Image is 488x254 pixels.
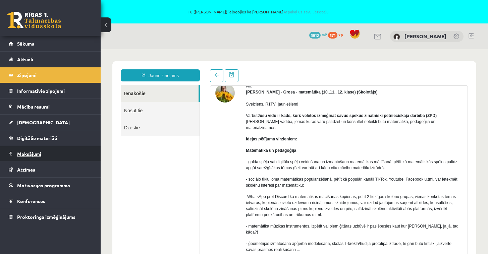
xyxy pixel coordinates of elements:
span: Sākums [17,41,34,47]
p: -WhatsApp pret Discord kā matemātikas mācīšanās kopienas, pētīt 2 līdzīgas skolēnu grupas, vienas... [145,144,362,169]
a: [PERSON_NAME] [404,33,446,40]
legend: Ziņojumi [17,67,92,83]
strong: Jūsu vidū ir kāds, kurš vēlētos izmēģināt savus spēkus zinātniski pētnieciskajā darbībā (ZPD) [157,64,336,69]
span: Aktuāli [17,56,33,62]
a: Atzīmes [9,162,92,177]
p: - ģeometrijas izmatošana apģērba modelēšanā, skolas T-krekla/hūdija prototipa iztrāde, te gan būt... [145,191,362,203]
a: Rīgas 1. Tālmācības vidusskola [7,12,61,28]
a: Mācību resursi [9,99,92,114]
span: xp [338,32,343,37]
span: Mācību resursi [17,104,50,110]
span: Tu ([PERSON_NAME]) ielogojies kā [PERSON_NAME] [77,10,439,14]
a: [DEMOGRAPHIC_DATA] [9,115,92,130]
span: Atzīmes [17,167,35,173]
a: Ziņojumi [9,67,92,83]
p: Varbūt [PERSON_NAME] vadībā, jomas kurās varu palīdzēt un konsultēt noteikti būtu matemātika, ped... [145,63,362,81]
span: mP [322,32,327,37]
a: Motivācijas programma [9,178,92,193]
a: 571 xp [328,32,346,37]
span: [DEMOGRAPHIC_DATA] [17,119,70,125]
p: Sveiciens, R1TV jauniešiem! [145,52,362,58]
legend: Informatīvie ziņojumi [17,83,92,99]
strong: Matemātikā un pedagoģijā [145,99,196,104]
a: Atpakaļ uz savu lietotāju [283,9,329,14]
a: Proktoringa izmēģinājums [9,209,92,225]
legend: Maksājumi [17,146,92,162]
p: - galda spēļu vai digitālu spēļu veidošana un izmantošana matemātikas mācīšanā, pētīt kā matemāti... [145,110,362,122]
img: Laima Tukāne - Grosa - matemātika (10.,11., 12. klase) [115,34,134,53]
a: Maksājumi [9,146,92,162]
span: 571 [328,32,337,39]
strong: Idejas pētījuma virzieniem: [145,87,197,92]
div: No: [145,34,362,40]
a: Dzēstie [20,70,99,87]
span: 3012 [309,32,321,39]
a: Sākums [9,36,92,51]
a: Aktuāli [9,52,92,67]
strong: [PERSON_NAME] - Grosa - matemātika (10.,11., 12. klase) (Skolotājs) [145,41,277,45]
a: Digitālie materiāli [9,130,92,146]
p: - matemātika mūzikas instrumentos, izpētīt vai piem.ģitāras uzbūvē ir paslēpusies kaut kur [PERSO... [145,174,362,186]
a: 3012 mP [309,32,327,37]
img: Rodrigo Skuja [393,34,400,40]
a: Jauns ziņojums [20,20,99,32]
a: Informatīvie ziņojumi [9,83,92,99]
span: Konferences [17,198,45,204]
span: Digitālie materiāli [17,135,57,141]
a: Konferences [9,193,92,209]
a: Nosūtītie [20,53,99,70]
span: Motivācijas programma [17,182,70,188]
span: Proktoringa izmēģinājums [17,214,75,220]
p: - sociālo tīklu loma matemātikas popularizēšanā, pētīt kā populāri kanāli TikTok, Youtube, Facebo... [145,127,362,139]
a: Ienākošie [20,36,98,53]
